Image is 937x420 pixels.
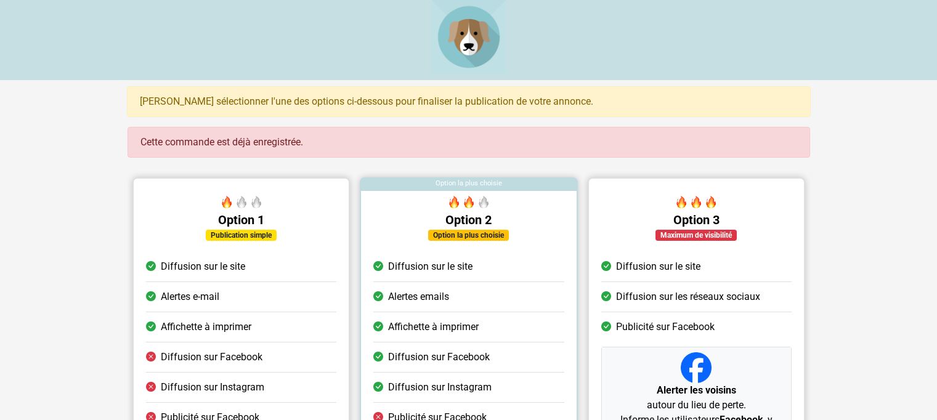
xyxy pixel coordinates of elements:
[161,320,251,334] span: Affichette à imprimer
[128,127,810,158] div: Cette commande est déjà enregistrée.
[615,259,700,274] span: Diffusion sur le site
[615,320,714,334] span: Publicité sur Facebook
[361,179,576,191] div: Option la plus choisie
[373,212,564,227] h5: Option 2
[388,350,490,365] span: Diffusion sur Facebook
[606,383,785,413] p: autour du lieu de perte.
[655,230,737,241] div: Maximum de visibilité
[615,289,760,304] span: Diffusion sur les réseaux sociaux
[388,320,479,334] span: Affichette à imprimer
[428,230,509,241] div: Option la plus choisie
[127,86,811,117] div: [PERSON_NAME] sélectionner l'une des options ci-dessous pour finaliser la publication de votre an...
[681,352,712,383] img: Facebook
[161,350,262,365] span: Diffusion sur Facebook
[161,380,264,395] span: Diffusion sur Instagram
[656,384,736,396] strong: Alerter les voisins
[388,380,492,395] span: Diffusion sur Instagram
[161,289,219,304] span: Alertes e-mail
[146,212,336,227] h5: Option 1
[388,259,473,274] span: Diffusion sur le site
[206,230,277,241] div: Publication simple
[161,259,245,274] span: Diffusion sur le site
[388,289,449,304] span: Alertes emails
[601,212,791,227] h5: Option 3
